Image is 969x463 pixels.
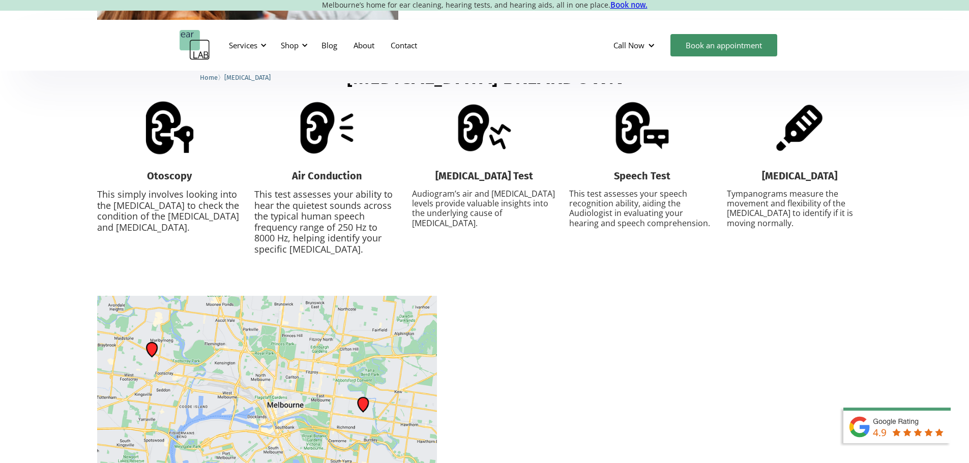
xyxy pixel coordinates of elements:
[200,74,218,81] span: Home
[346,66,623,89] h2: [MEDICAL_DATA] breakdown
[435,170,533,182] strong: [MEDICAL_DATA] Test
[147,170,192,182] strong: Otoscopy
[727,189,872,228] p: Tympanograms measure the movement and flexibility of the [MEDICAL_DATA] to identify if it is movi...
[456,99,513,157] img: Bone Conduction Test icon
[614,170,670,182] strong: Speech Test
[313,30,345,60] a: Blog
[670,34,777,56] a: Book an appointment
[569,189,715,228] p: This test assesses your speech recognition ability, aiding the Audiologist in evaluating your hea...
[97,189,243,233] p: This simply involves looking into the [MEDICAL_DATA] to check the condition of the [MEDICAL_DATA]...
[345,30,383,60] a: About
[254,189,400,255] p: This test assesses your ability to hear the quietest sounds across the typical human speech frequ...
[200,72,218,82] a: Home
[224,72,271,82] a: [MEDICAL_DATA]
[223,30,270,60] div: Services
[762,170,837,182] strong: [MEDICAL_DATA]
[224,74,271,81] span: [MEDICAL_DATA]
[412,189,557,228] p: Audiogram’s air and [MEDICAL_DATA] levels provide valuable insights into the underlying cause of ...
[613,40,644,50] div: Call Now
[771,99,828,157] img: Tympanogram icon
[281,40,299,50] div: Shop
[141,99,198,157] img: Otoscopy icon
[383,30,425,60] a: Contact
[292,170,362,182] strong: Air Conduction
[229,40,257,50] div: Services
[298,99,356,157] img: Air conduction icon
[180,30,210,60] a: home
[613,99,671,157] img: Speech Test icon
[200,72,224,83] li: 〉
[605,30,665,60] div: Call Now
[275,30,311,60] div: Shop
